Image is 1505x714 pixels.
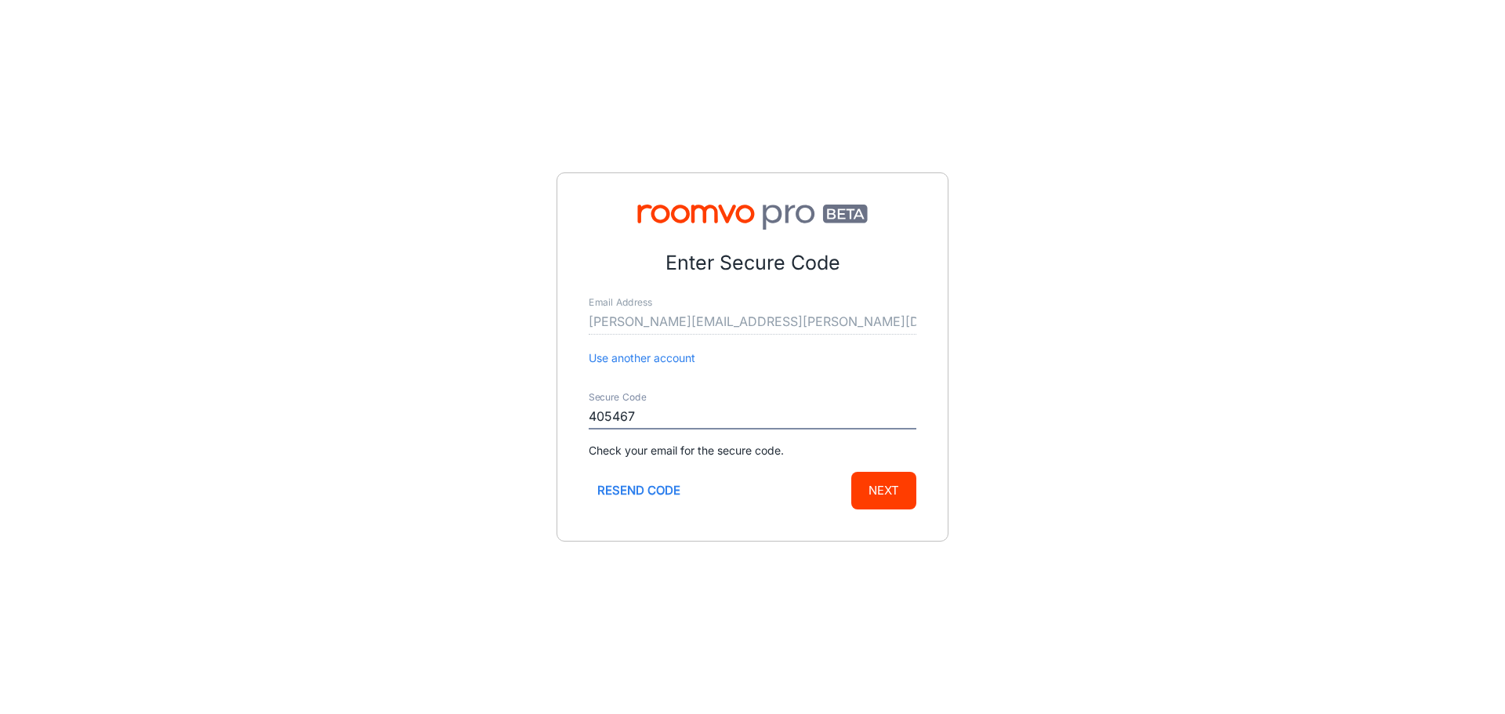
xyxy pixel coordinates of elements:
img: Roomvo PRO Beta [589,205,916,230]
input: Enter secure code [589,404,916,429]
label: Secure Code [589,391,647,404]
p: Enter Secure Code [589,248,916,278]
button: Use another account [589,350,695,367]
p: Check your email for the secure code. [589,442,916,459]
label: Email Address [589,296,652,310]
button: Resend code [589,472,689,509]
button: Next [851,472,916,509]
input: myname@example.com [589,310,916,335]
